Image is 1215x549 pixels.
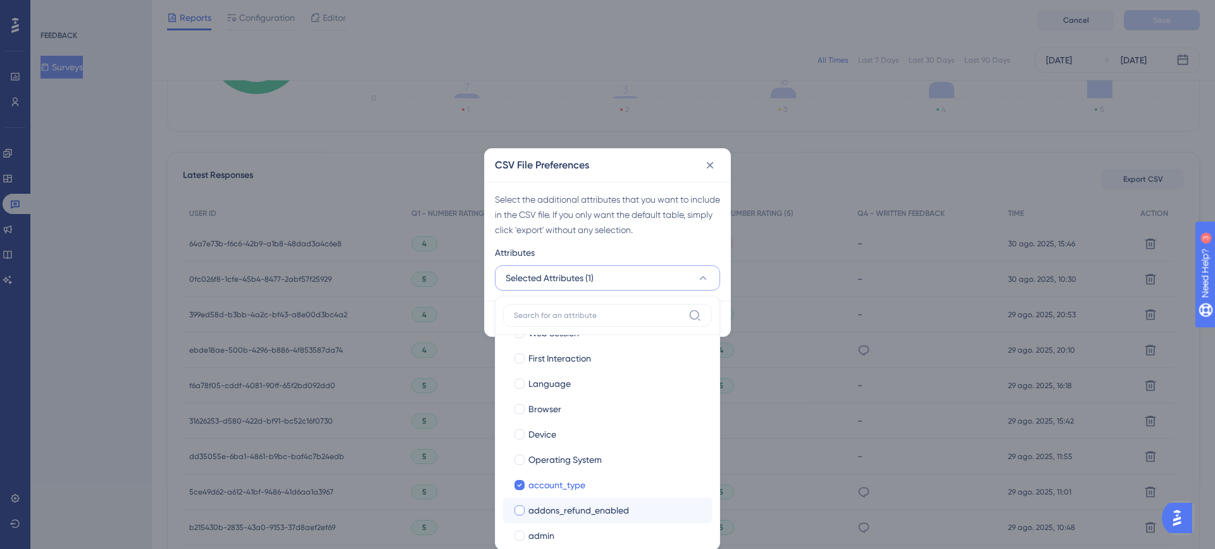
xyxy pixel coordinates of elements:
[528,401,561,417] span: Browser
[495,245,535,260] span: Attributes
[1162,499,1200,537] iframe: UserGuiding AI Assistant Launcher
[528,351,591,366] span: First Interaction
[528,528,554,543] span: admin
[528,427,556,442] span: Device
[528,503,629,518] span: addons_refund_enabled
[528,376,571,391] span: Language
[495,192,720,237] div: Select the additional attributes that you want to include in the CSV file. If you only want the d...
[88,6,92,16] div: 3
[528,477,585,493] span: account_type
[30,3,79,18] span: Need Help?
[528,452,602,467] span: Operating System
[514,310,683,320] input: Search for an attribute
[506,270,594,286] span: Selected Attributes (1)
[495,158,589,173] h2: CSV File Preferences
